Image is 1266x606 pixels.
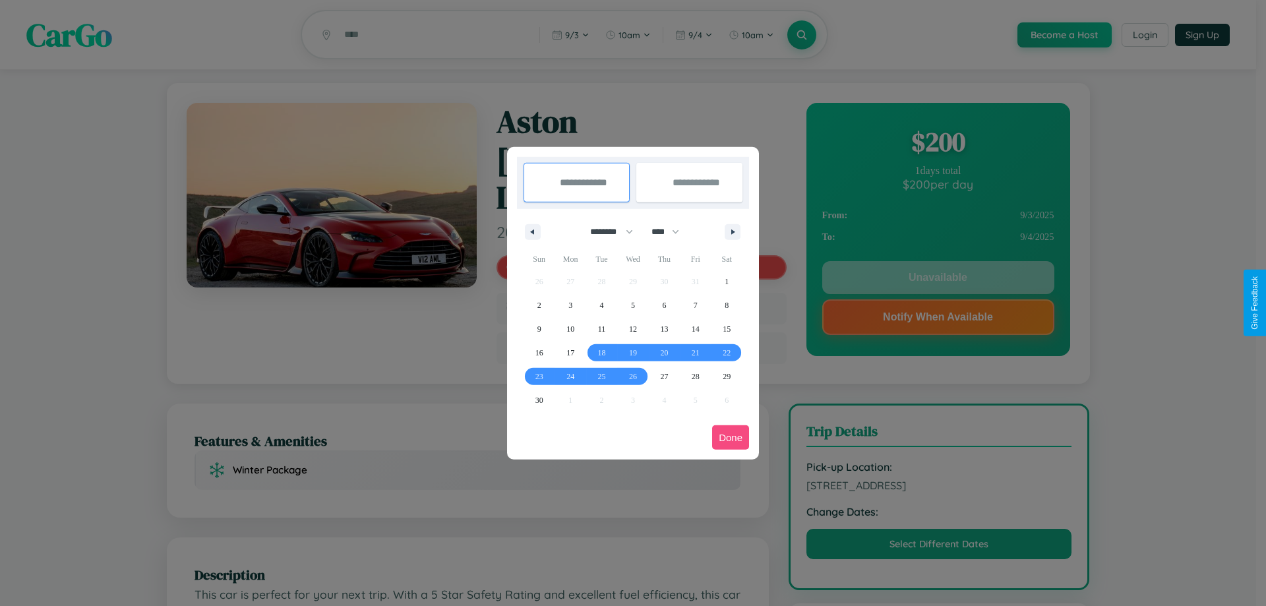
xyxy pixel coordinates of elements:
span: 23 [535,365,543,388]
span: 26 [629,365,637,388]
span: 24 [566,365,574,388]
span: 12 [629,317,637,341]
button: 7 [680,293,711,317]
span: 22 [723,341,731,365]
button: 4 [586,293,617,317]
span: Wed [617,249,648,270]
span: 10 [566,317,574,341]
div: Give Feedback [1250,276,1259,330]
button: 12 [617,317,648,341]
span: 16 [535,341,543,365]
span: 28 [692,365,700,388]
button: 1 [711,270,742,293]
span: Sun [524,249,555,270]
button: 27 [649,365,680,388]
span: Tue [586,249,617,270]
span: Mon [555,249,586,270]
button: 9 [524,317,555,341]
span: 6 [662,293,666,317]
button: 14 [680,317,711,341]
span: 11 [598,317,606,341]
button: 25 [586,365,617,388]
button: 2 [524,293,555,317]
span: 21 [692,341,700,365]
span: Thu [649,249,680,270]
button: 20 [649,341,680,365]
span: 15 [723,317,731,341]
button: 18 [586,341,617,365]
span: 29 [723,365,731,388]
button: 16 [524,341,555,365]
span: 19 [629,341,637,365]
span: 30 [535,388,543,412]
button: 15 [711,317,742,341]
button: 22 [711,341,742,365]
span: 27 [660,365,668,388]
span: 7 [694,293,698,317]
span: 9 [537,317,541,341]
span: 2 [537,293,541,317]
button: 17 [555,341,586,365]
span: 5 [631,293,635,317]
button: 6 [649,293,680,317]
button: 29 [711,365,742,388]
span: 13 [660,317,668,341]
button: 24 [555,365,586,388]
span: 3 [568,293,572,317]
span: 18 [598,341,606,365]
button: 3 [555,293,586,317]
span: 8 [725,293,729,317]
span: 20 [660,341,668,365]
span: Fri [680,249,711,270]
span: 25 [598,365,606,388]
button: 10 [555,317,586,341]
button: 13 [649,317,680,341]
span: Sat [711,249,742,270]
button: 21 [680,341,711,365]
span: 1 [725,270,729,293]
button: Done [712,425,749,450]
span: 14 [692,317,700,341]
button: 11 [586,317,617,341]
button: 23 [524,365,555,388]
span: 17 [566,341,574,365]
button: 26 [617,365,648,388]
button: 19 [617,341,648,365]
button: 5 [617,293,648,317]
button: 28 [680,365,711,388]
button: 30 [524,388,555,412]
button: 8 [711,293,742,317]
span: 4 [600,293,604,317]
